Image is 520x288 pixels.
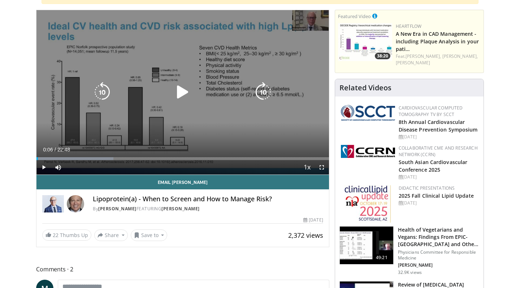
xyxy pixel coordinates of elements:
img: a04ee3ba-8487-4636-b0fb-5e8d268f3737.png.150x105_q85_autocrop_double_scale_upscale_version-0.2.png [341,145,395,158]
span: 22 [53,232,58,238]
div: [DATE] [399,200,478,206]
p: 32.9K views [398,270,422,275]
span: 49:21 [373,254,390,261]
img: Avatar [67,195,84,212]
a: Cardiovascular Computed Tomography TV by SCCT [399,105,463,117]
span: 38:20 [375,53,390,59]
h3: Health of Vegetarians and Vegans: Findings From EPIC-[GEOGRAPHIC_DATA] and Othe… [398,226,479,248]
button: Playback Rate [300,160,315,175]
small: Featured Video [338,13,371,20]
div: Didactic Presentations [399,185,478,192]
button: Save to [131,229,168,241]
a: [PERSON_NAME] [161,206,200,212]
img: d65bce67-f81a-47c5-b47d-7b8806b59ca8.jpg.150x105_q85_autocrop_double_scale_upscale_version-0.2.jpg [344,185,391,223]
div: By FEATURING [93,206,323,212]
button: Mute [51,160,65,175]
a: 49:21 Health of Vegetarians and Vegans: Findings From EPIC-[GEOGRAPHIC_DATA] and Othe… Physicians... [339,226,479,275]
div: Progress Bar [36,157,329,160]
div: [DATE] [399,174,478,180]
button: Fullscreen [315,160,329,175]
img: Dr. Robert S. Rosenson [42,195,64,212]
button: Share [94,229,128,241]
a: 2025 Fall Clinical Lipid Update [399,192,474,199]
img: 51a70120-4f25-49cc-93a4-67582377e75f.png.150x105_q85_autocrop_double_scale_upscale_version-0.2.png [341,105,395,121]
span: 0:06 [43,147,53,152]
a: 8th Annual Cardiovascular Disease Prevention Symposium [399,119,478,133]
span: 22:48 [57,147,70,152]
div: [DATE] [303,217,323,223]
a: Heartflow [396,23,422,29]
a: 38:20 [338,23,392,61]
a: [PERSON_NAME], [406,53,441,59]
button: Play [36,160,51,175]
p: Physicians Committee for Responsible Medicine [398,249,479,261]
div: Feat. [396,53,481,66]
video-js: Video Player [36,10,329,175]
a: 22 Thumbs Up [42,229,91,241]
a: Email [PERSON_NAME] [36,175,329,189]
span: 2,372 views [288,231,323,240]
a: South Asian Cardiovascular Conference 2025 [399,159,468,173]
a: A New Era in CAD Management - including Plaque Analysis in your pati… [396,30,479,52]
a: [PERSON_NAME] [98,206,136,212]
div: [DATE] [399,134,478,140]
span: / [55,147,56,152]
a: Collaborative CME and Research Network (CCRN) [399,145,478,158]
img: 606f2b51-b844-428b-aa21-8c0c72d5a896.150x105_q85_crop-smart_upscale.jpg [340,227,393,264]
h4: Lipoprotein(a) - When to Screen and How to Manage Risk? [93,195,323,203]
a: [PERSON_NAME], [442,53,478,59]
h4: Related Videos [339,83,391,92]
p: [PERSON_NAME] [398,262,479,268]
a: [PERSON_NAME] [396,60,430,66]
img: 738d0e2d-290f-4d89-8861-908fb8b721dc.150x105_q85_crop-smart_upscale.jpg [338,23,392,61]
span: Comments 2 [36,265,329,274]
